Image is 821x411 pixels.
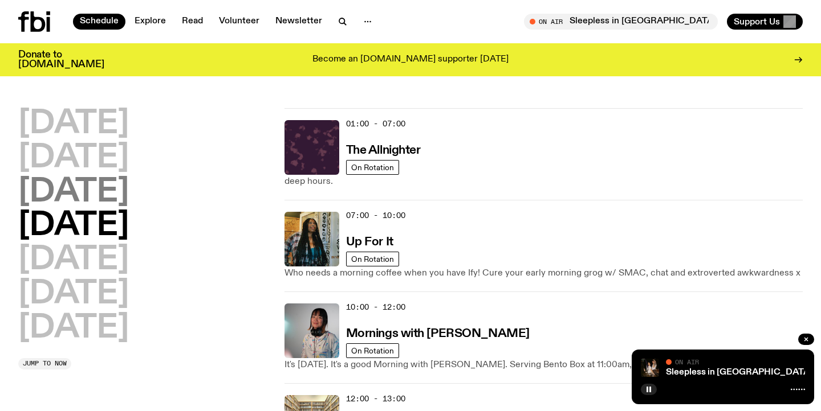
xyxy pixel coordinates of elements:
a: Schedule [73,14,125,30]
a: Mornings with [PERSON_NAME] [346,326,530,340]
span: 12:00 - 13:00 [346,393,405,404]
h3: Mornings with [PERSON_NAME] [346,328,530,340]
h3: Up For It [346,236,393,248]
button: On AirSleepless in [GEOGRAPHIC_DATA] [524,14,718,30]
span: 10:00 - 12:00 [346,302,405,313]
button: Jump to now [18,358,71,369]
span: 01:00 - 07:00 [346,118,405,129]
span: On Rotation [351,163,394,171]
span: On Rotation [351,346,394,355]
button: [DATE] [18,244,129,276]
a: Volunteer [212,14,266,30]
img: Kana Frazer is smiling at the camera with her head tilted slightly to her left. She wears big bla... [284,303,339,358]
h3: Donate to [DOMAIN_NAME] [18,50,104,69]
span: Jump to now [23,360,67,367]
a: Newsletter [269,14,329,30]
button: [DATE] [18,278,129,310]
a: On Rotation [346,343,399,358]
a: On Rotation [346,160,399,175]
a: Up For It [346,234,393,248]
span: On Rotation [351,254,394,263]
p: It's [DATE]. It's a good Morning with [PERSON_NAME]. Serving Bento Box at 11:00am, tasty Japanese... [284,358,803,372]
button: [DATE] [18,108,129,140]
p: Become an [DOMAIN_NAME] supporter [DATE] [312,55,509,65]
span: On Air [675,358,699,365]
span: 07:00 - 10:00 [346,210,405,221]
a: The Allnighter [346,142,421,157]
button: Support Us [727,14,803,30]
a: Read [175,14,210,30]
p: Who needs a morning coffee when you have Ify! Cure your early morning grog w/ SMAC, chat and extr... [284,266,803,280]
img: Ify - a Brown Skin girl with black braided twists, looking up to the side with her tongue stickin... [284,212,339,266]
a: Explore [128,14,173,30]
img: Marcus Whale is on the left, bent to his knees and arching back with a gleeful look his face He i... [641,359,659,377]
button: [DATE] [18,176,129,208]
button: [DATE] [18,142,129,174]
p: deep hours. [284,175,803,188]
a: Sleepless in [GEOGRAPHIC_DATA] [666,368,812,377]
button: [DATE] [18,210,129,242]
a: On Rotation [346,252,399,266]
button: [DATE] [18,313,129,344]
span: Support Us [734,17,780,27]
h3: The Allnighter [346,145,421,157]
